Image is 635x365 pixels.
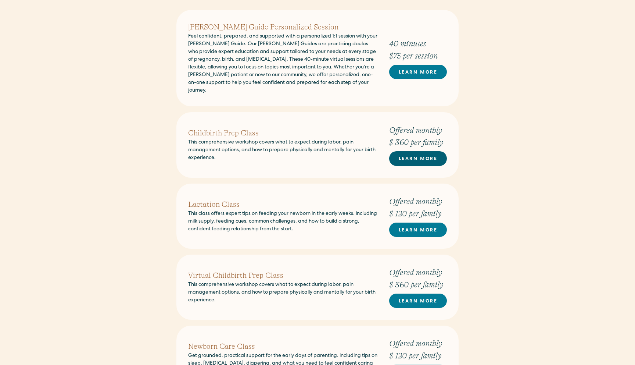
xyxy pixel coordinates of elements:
[389,208,447,220] div: $ 120 per family
[389,223,447,237] a: LEARN MORE
[188,210,377,233] p: This class offers expert tips on feeding your newborn in the early weeks, including milk supply, ...
[188,33,377,95] p: Feel confident, prepared, and supported with a personalized 1:1 session with your [PERSON_NAME] G...
[389,50,447,62] div: $75 per session
[389,337,447,350] div: Offered monthly
[389,195,447,208] div: Offered monthly
[389,124,447,136] div: Offered monthly
[389,65,447,79] a: LEARN MORE
[188,22,377,33] h2: [PERSON_NAME] Guide Personalized Session
[389,136,447,148] div: $ 360 per family
[389,151,447,166] a: LEARN MORE
[389,38,447,50] div: 40 minutes
[188,270,377,281] h2: Virtual Childbirth Prep Class
[389,266,447,279] div: Offered monthly
[389,279,447,291] div: $ 360 per family
[389,294,447,308] a: LEARN MORE
[188,341,377,352] h2: Newborn Care Class
[188,281,377,304] p: This comprehensive workshop covers what to expect during labor, pain management options, and how ...
[389,350,447,362] div: $ 120 per family
[188,199,377,210] h2: Lactation Class
[188,128,377,139] h2: Childbirth Prep Class
[188,139,377,162] p: This comprehensive workshop covers what to expect during labor, pain management options, and how ...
